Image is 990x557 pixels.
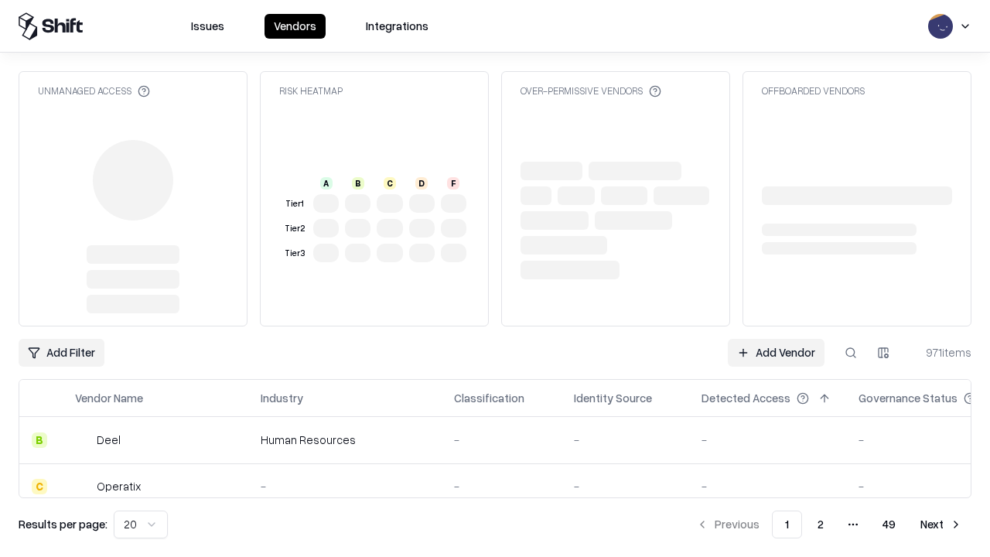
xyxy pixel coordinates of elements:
div: Tier 2 [282,222,307,235]
div: Offboarded Vendors [762,84,865,97]
div: Over-Permissive Vendors [521,84,661,97]
button: Add Filter [19,339,104,367]
div: - [702,432,834,448]
div: A [320,177,333,190]
div: Human Resources [261,432,429,448]
div: F [447,177,459,190]
div: Unmanaged Access [38,84,150,97]
nav: pagination [687,511,971,538]
div: Risk Heatmap [279,84,343,97]
button: Integrations [357,14,438,39]
div: 971 items [910,344,971,361]
img: Deel [75,432,90,448]
button: Vendors [265,14,326,39]
button: Next [911,511,971,538]
div: - [261,478,429,494]
div: - [454,432,549,448]
div: Tier 1 [282,197,307,210]
div: B [352,177,364,190]
button: 2 [805,511,836,538]
div: B [32,432,47,448]
div: C [32,479,47,494]
div: D [415,177,428,190]
button: 49 [870,511,908,538]
div: Industry [261,390,303,406]
div: Identity Source [574,390,652,406]
div: Governance Status [859,390,958,406]
img: Operatix [75,479,90,494]
a: Add Vendor [728,339,824,367]
p: Results per page: [19,516,108,532]
div: - [574,432,677,448]
button: Issues [182,14,234,39]
div: Detected Access [702,390,790,406]
div: C [384,177,396,190]
div: Operatix [97,478,141,494]
div: Vendor Name [75,390,143,406]
div: - [574,478,677,494]
div: Deel [97,432,121,448]
button: 1 [772,511,802,538]
div: - [454,478,549,494]
div: - [702,478,834,494]
div: Classification [454,390,524,406]
div: Tier 3 [282,247,307,260]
